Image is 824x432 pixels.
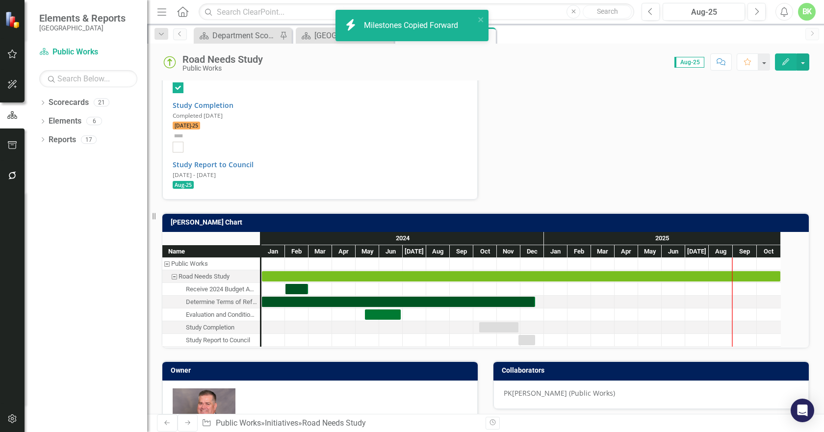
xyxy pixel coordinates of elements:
div: 2025 [544,232,781,245]
span: Search [597,7,618,15]
div: May [638,245,662,258]
a: Reports [49,134,76,146]
span: Aug-25 [173,181,194,189]
div: Apr [332,245,356,258]
div: Road Needs Study [182,54,263,65]
div: Jul [685,245,709,258]
div: Mar [309,245,332,258]
button: close [478,14,485,25]
div: Receive 2024 Budget Approval [186,283,257,296]
div: » » [202,418,478,429]
img: Not Defined [173,130,184,142]
div: Apr [615,245,638,258]
div: Jun [662,245,685,258]
div: Task: Start date: 2024-11-28 End date: 2024-12-20 [162,334,260,347]
div: Jul [403,245,426,258]
div: Oct [473,245,497,258]
div: Open Intercom Messenger [791,399,814,422]
div: Sep [450,245,473,258]
a: Study Completion [173,101,233,110]
div: Study Report to Council [186,334,250,347]
div: Public Works [182,65,263,72]
div: Jan [544,245,567,258]
div: Evaluation and Condition Review [186,308,257,321]
a: Public Works [216,418,261,428]
div: Task: Start date: 2024-11-28 End date: 2024-12-20 [518,335,535,345]
div: Road Needs Study [162,270,260,283]
div: Feb [567,245,591,258]
div: Task: Start date: 2024-02-01 End date: 2024-02-29 [162,283,260,296]
div: Task: Start date: 2024-01-01 End date: 2024-12-20 [262,297,535,307]
div: [PERSON_NAME] (Public Works) [512,388,615,398]
div: Task: Start date: 2024-01-01 End date: 2024-12-20 [162,296,260,308]
div: Evaluation and Condition Review [162,308,260,321]
div: Aug [709,245,733,258]
a: Initiatives [265,418,298,428]
div: Aug-25 [666,6,742,18]
div: Oct [757,245,781,258]
div: Nov [497,245,520,258]
div: Department Scorecard: Planning and Building [212,29,277,42]
small: [DATE] - [DATE] [173,171,216,178]
span: Aug-25 [674,57,704,68]
div: Mar [591,245,615,258]
div: Receive 2024 Budget Approval [162,283,260,296]
div: Task: Start date: 2024-01-01 End date: 2025-10-31 [162,270,260,283]
a: [GEOGRAPHIC_DATA] Page [298,29,391,42]
div: Sep [733,245,757,258]
div: Dec [520,245,544,258]
button: Aug-25 [663,3,745,21]
div: Task: Start date: 2024-01-01 End date: 2025-10-31 [262,271,780,281]
input: Search Below... [39,70,137,87]
div: PK [504,388,512,398]
div: Study Completion [162,321,260,334]
div: Study Completion [186,321,234,334]
div: Jun [379,245,403,258]
div: 6 [86,117,102,126]
div: 17 [81,135,97,144]
h3: Collaborators [502,367,804,374]
div: Public Works [171,257,208,270]
div: Task: Public Works Start date: 2024-01-01 End date: 2024-01-02 [162,257,260,270]
div: Task: Start date: 2024-05-13 End date: 2024-06-28 [162,308,260,321]
button: BK [798,3,816,21]
div: Task: Start date: 2024-10-08 End date: 2024-11-28 [162,321,260,334]
div: Milestones Copied Forward [364,20,461,31]
h3: [PERSON_NAME] Chart [171,219,804,226]
div: [GEOGRAPHIC_DATA] Page [314,29,391,42]
div: Determine Terms of Reference [186,296,257,308]
div: Task: Start date: 2024-05-13 End date: 2024-06-28 [365,309,401,320]
div: Road Needs Study [179,270,230,283]
div: 2024 [261,232,544,245]
span: Elements & Reports [39,12,126,24]
div: Public Works [162,257,260,270]
a: Scorecards [49,97,89,108]
div: Task: Start date: 2024-10-08 End date: 2024-11-28 [479,322,518,332]
span: [DATE]-25 [173,122,200,129]
small: Completed [DATE] [173,111,223,119]
div: Jan [261,245,285,258]
div: Feb [285,245,309,258]
div: Task: Start date: 2024-02-01 End date: 2024-02-29 [285,284,308,294]
a: Department Scorecard: Planning and Building [196,29,277,42]
div: Name [162,245,260,257]
div: Aug [426,245,450,258]
a: Elements [49,116,81,127]
div: Determine Terms of Reference [162,296,260,308]
div: May [356,245,379,258]
img: Proceeding as Anticipated [162,54,178,70]
a: Study Report to Council [173,160,254,169]
div: Study Report to Council [162,334,260,347]
div: 21 [94,99,109,107]
img: ClearPoint Strategy [5,11,22,28]
input: Search ClearPoint... [199,3,634,21]
button: Search [583,5,632,19]
h3: Owner [171,367,473,374]
a: Public Works [39,47,137,58]
div: Road Needs Study [302,418,366,428]
small: [GEOGRAPHIC_DATA] [39,24,126,32]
